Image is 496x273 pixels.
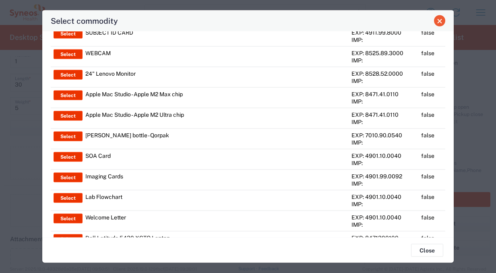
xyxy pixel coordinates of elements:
button: Close [434,15,445,27]
td: WEBCAM [83,46,278,67]
td: SOA Card [83,149,278,170]
div: EXP: 4901.10.0040 [351,193,415,201]
div: EXP: 8525.89.3000 [351,50,415,57]
td: false [418,231,445,252]
div: EXP: 8471.41.0110 [351,111,415,118]
div: EXP: 8471300100 [351,234,415,242]
div: EXP: 4911.99.8000 [351,29,415,36]
td: false [418,211,445,231]
td: false [418,87,445,108]
td: false [418,149,445,170]
td: Lab Flowchart [83,190,278,211]
button: Select [54,193,83,203]
div: IMP: [351,36,415,43]
div: EXP: 8471.41.0110 [351,91,415,98]
div: IMP: [351,77,415,85]
td: [PERSON_NAME] bottle - Qorpak [83,128,278,149]
button: Close [411,244,443,257]
div: IMP: [351,98,415,105]
button: Select [54,70,83,80]
div: IMP: [351,180,415,187]
td: SUBJECT ID CARD [83,26,278,46]
div: IMP: [351,221,415,228]
h4: Select commodity [51,15,118,27]
div: EXP: 4901.10.0040 [351,152,415,159]
td: false [418,26,445,46]
div: EXP: 8528.52.0000 [351,70,415,77]
td: false [418,190,445,211]
div: IMP: [351,139,415,146]
td: Dell Latitude 5430 XCTO Laptop [83,231,278,252]
td: false [418,128,445,149]
div: IMP: [351,159,415,167]
button: Select [54,152,83,162]
td: false [418,46,445,67]
div: IMP: [351,201,415,208]
td: Welcome Letter [83,211,278,231]
button: Select [54,234,83,244]
button: Select [54,111,83,121]
button: Select [54,173,83,182]
button: Select [54,91,83,100]
button: Select [54,29,83,39]
td: Apple Mac Studio - Apple M2 Max chip [83,87,278,108]
div: EXP: 7010.90.0540 [351,132,415,139]
td: false [418,108,445,128]
button: Select [54,132,83,141]
div: IMP: [351,57,415,64]
button: Select [54,214,83,223]
div: IMP: [351,118,415,126]
td: Imaging Cards [83,170,278,190]
div: EXP: 4901.10.0040 [351,214,415,221]
td: false [418,67,445,87]
td: Apple Mac Studio - Apple M2 Ultra chip [83,108,278,128]
div: EXP: 4901.99.0092 [351,173,415,180]
td: false [418,170,445,190]
td: 24" Lenovo Monitor [83,67,278,87]
button: Select [54,50,83,59]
